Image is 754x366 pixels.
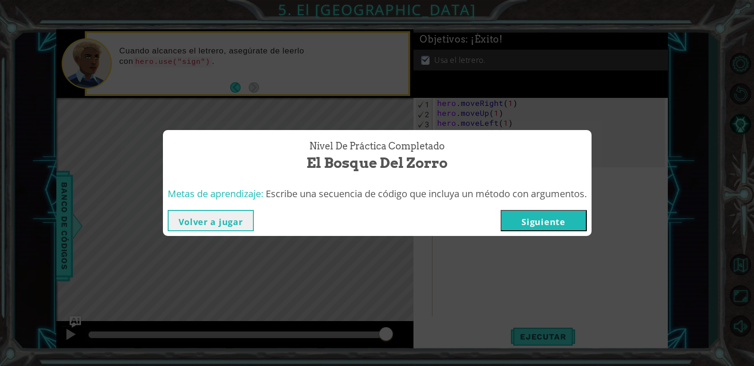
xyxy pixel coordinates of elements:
span: Metas de aprendizaje: [168,187,263,200]
span: Nivel de práctica Completado [309,139,445,153]
button: Volver a jugar [168,210,254,231]
span: Escribe una secuencia de código que incluya un método con argumentos. [266,187,587,200]
span: El Bosque del Zorro [306,153,448,173]
button: Siguiente [501,210,587,231]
